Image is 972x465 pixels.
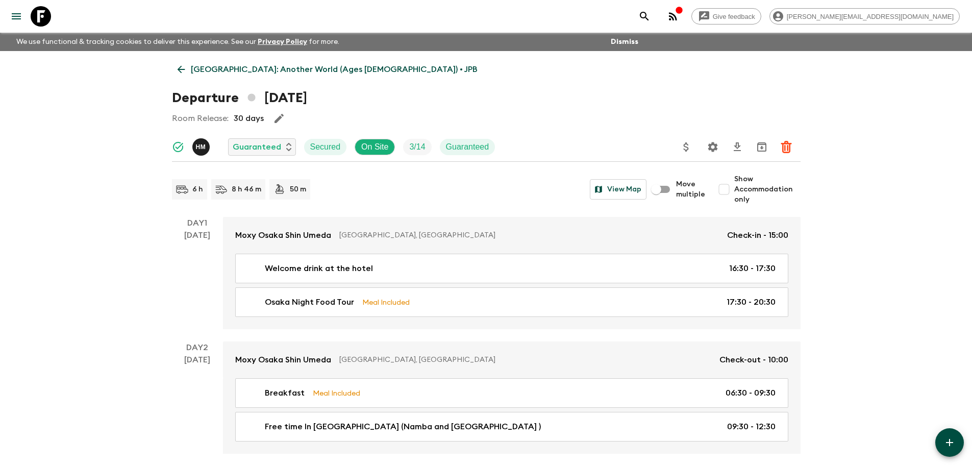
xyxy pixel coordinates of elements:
span: [PERSON_NAME][EMAIL_ADDRESS][DOMAIN_NAME] [781,13,959,20]
p: [GEOGRAPHIC_DATA], [GEOGRAPHIC_DATA] [339,230,719,240]
button: search adventures [634,6,655,27]
p: Osaka Night Food Tour [265,296,354,308]
button: menu [6,6,27,27]
div: [PERSON_NAME][EMAIL_ADDRESS][DOMAIN_NAME] [769,8,960,25]
p: Check-out - 10:00 [719,354,788,366]
p: 17:30 - 20:30 [727,296,776,308]
a: [GEOGRAPHIC_DATA]: Another World (Ages [DEMOGRAPHIC_DATA]) • JPB [172,59,483,80]
a: Welcome drink at the hotel16:30 - 17:30 [235,254,788,283]
p: [GEOGRAPHIC_DATA]: Another World (Ages [DEMOGRAPHIC_DATA]) • JPB [191,63,478,76]
p: H M [196,143,206,151]
div: Secured [304,139,347,155]
button: Delete [776,137,796,157]
p: Moxy Osaka Shin Umeda [235,229,331,241]
svg: Synced Successfully [172,141,184,153]
span: Haruhi Makino [192,141,212,150]
button: Archive (Completed, Cancelled or Unsynced Departures only) [752,137,772,157]
p: Meal Included [313,387,360,399]
a: Osaka Night Food TourMeal Included17:30 - 20:30 [235,287,788,317]
p: 8 h 46 m [232,184,261,194]
p: 16:30 - 17:30 [729,262,776,275]
p: Room Release: [172,112,229,125]
p: Guaranteed [233,141,281,153]
span: Move multiple [676,179,706,200]
h1: Departure [DATE] [172,88,307,108]
a: Moxy Osaka Shin Umeda[GEOGRAPHIC_DATA], [GEOGRAPHIC_DATA]Check-out - 10:00 [223,341,801,378]
div: On Site [355,139,395,155]
span: Give feedback [707,13,761,20]
p: Free time In [GEOGRAPHIC_DATA] (Namba and [GEOGRAPHIC_DATA] ) [265,421,541,433]
a: Give feedback [691,8,761,25]
a: Privacy Policy [258,38,307,45]
p: Day 1 [172,217,223,229]
p: 6 h [192,184,203,194]
p: Moxy Osaka Shin Umeda [235,354,331,366]
p: We use functional & tracking cookies to deliver this experience. See our for more. [12,33,343,51]
span: Show Accommodation only [734,174,801,205]
button: Download CSV [727,137,747,157]
button: Dismiss [608,35,641,49]
p: On Site [361,141,388,153]
p: 09:30 - 12:30 [727,421,776,433]
div: [DATE] [184,229,210,329]
a: Free time In [GEOGRAPHIC_DATA] (Namba and [GEOGRAPHIC_DATA] )09:30 - 12:30 [235,412,788,442]
div: Trip Fill [403,139,431,155]
button: View Map [590,179,646,200]
p: 30 days [234,112,264,125]
p: 06:30 - 09:30 [726,387,776,399]
p: Welcome drink at the hotel [265,262,373,275]
button: Settings [703,137,723,157]
p: Guaranteed [446,141,489,153]
p: Day 2 [172,341,223,354]
p: Meal Included [362,297,410,308]
p: Secured [310,141,341,153]
a: BreakfastMeal Included06:30 - 09:30 [235,378,788,408]
p: Check-in - 15:00 [727,229,788,241]
p: 50 m [290,184,306,194]
button: HM [192,138,212,156]
p: [GEOGRAPHIC_DATA], [GEOGRAPHIC_DATA] [339,355,711,365]
a: Moxy Osaka Shin Umeda[GEOGRAPHIC_DATA], [GEOGRAPHIC_DATA]Check-in - 15:00 [223,217,801,254]
button: Update Price, Early Bird Discount and Costs [676,137,696,157]
p: Breakfast [265,387,305,399]
p: 3 / 14 [409,141,425,153]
